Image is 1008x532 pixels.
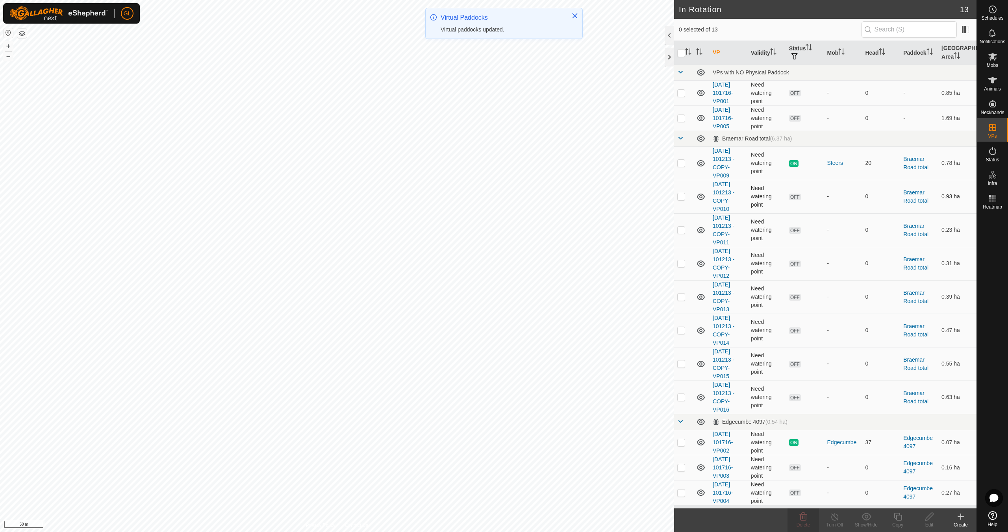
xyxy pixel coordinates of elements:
td: - [900,80,938,105]
div: Braemar Road total [713,135,792,142]
span: OFF [789,464,801,471]
th: [GEOGRAPHIC_DATA] Area [938,41,976,65]
th: Mob [824,41,862,65]
a: [DATE] 101213 - COPY-VP013 [713,281,734,312]
td: Need watering point [748,280,786,314]
td: 0.85 ha [938,80,976,105]
td: 0.16 ha [938,455,976,480]
th: Status [786,41,824,65]
a: [DATE] 101213 - COPY-VP011 [713,214,734,246]
div: - [827,464,859,472]
td: Need watering point [748,347,786,381]
button: Map Layers [17,29,27,38]
div: Turn Off [819,521,850,528]
button: Reset Map [4,28,13,38]
div: Copy [882,521,913,528]
a: Edgecumbe 4097 [903,435,933,449]
a: Braemar Road total [903,156,928,170]
span: OFF [789,490,801,496]
td: 0.47 ha [938,314,976,347]
p-sorticon: Activate to sort [685,50,691,56]
td: 0.55 ha [938,347,976,381]
span: (6.37 ha) [770,135,792,142]
a: Braemar Road total [903,223,928,237]
td: 0.63 ha [938,381,976,414]
td: 0.07 ha [938,430,976,455]
td: Need watering point [748,314,786,347]
div: - [827,114,859,122]
td: 0 [862,247,900,280]
p-sorticon: Activate to sort [696,50,702,56]
span: 13 [960,4,969,15]
td: Need watering point [748,480,786,505]
a: Braemar Road total [903,390,928,405]
a: Braemar Road total [903,256,928,271]
a: [DATE] 101716-VP002 [713,431,733,454]
td: Need watering point [748,105,786,131]
a: [DATE] 101213 - COPY-VP009 [713,148,734,179]
td: 0 [862,455,900,480]
th: Validity [748,41,786,65]
div: Edgecumbe 4097 [713,419,787,425]
td: 1.69 ha [938,105,976,131]
span: Animals [984,87,1001,91]
span: OFF [789,361,801,368]
span: OFF [789,115,801,122]
span: ON [789,160,799,167]
span: OFF [789,294,801,301]
td: Need watering point [748,180,786,213]
a: Help [977,508,1008,530]
span: Help [988,522,997,527]
td: 0 [862,213,900,247]
p-sorticon: Activate to sort [879,50,885,56]
a: Braemar Road total [903,323,928,338]
a: Edgecumbe 4097 [903,460,933,475]
span: Delete [797,522,810,528]
img: Gallagher Logo [9,6,108,20]
div: Edgecumbe [827,438,859,447]
td: 0.27 ha [938,480,976,505]
div: - [827,393,859,401]
td: 0 [862,480,900,505]
button: Close [569,10,580,21]
span: OFF [789,327,801,334]
td: 0 [862,105,900,131]
td: 0 [862,180,900,213]
span: Mobs [987,63,998,68]
a: [DATE] 101213 - COPY-VP010 [713,181,734,212]
td: - [900,105,938,131]
span: Schedules [981,16,1003,20]
span: Infra [988,181,997,186]
a: [DATE] 101716-VP005 [713,107,733,129]
p-sorticon: Activate to sort [954,54,960,60]
td: Need watering point [748,213,786,247]
div: VPs with NO Physical Paddock [713,69,973,76]
span: Notifications [980,39,1005,44]
span: Status [986,157,999,162]
a: Braemar Road total [903,290,928,304]
div: - [827,360,859,368]
div: Virtual paddocks updated. [441,26,563,34]
td: 0 [862,381,900,414]
span: OFF [789,260,801,267]
div: - [827,489,859,497]
div: - [827,259,859,268]
a: Braemar Road total [903,189,928,204]
p-sorticon: Activate to sort [926,50,933,56]
div: - [827,192,859,201]
p-sorticon: Activate to sort [838,50,845,56]
a: [DATE] 101213 - COPY-VP014 [713,315,734,346]
td: 0 [862,280,900,314]
td: 0.39 ha [938,280,976,314]
td: 20 [862,146,900,180]
span: Heatmap [983,205,1002,209]
div: Edit [913,521,945,528]
div: Virtual Paddocks [441,13,563,22]
button: – [4,52,13,61]
th: VP [710,41,748,65]
a: [DATE] 101213 - COPY-VP015 [713,348,734,379]
a: [DATE] 101213 - COPY-VP016 [713,382,734,413]
td: 0 [862,347,900,381]
td: 0.93 ha [938,180,976,213]
td: Need watering point [748,146,786,180]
